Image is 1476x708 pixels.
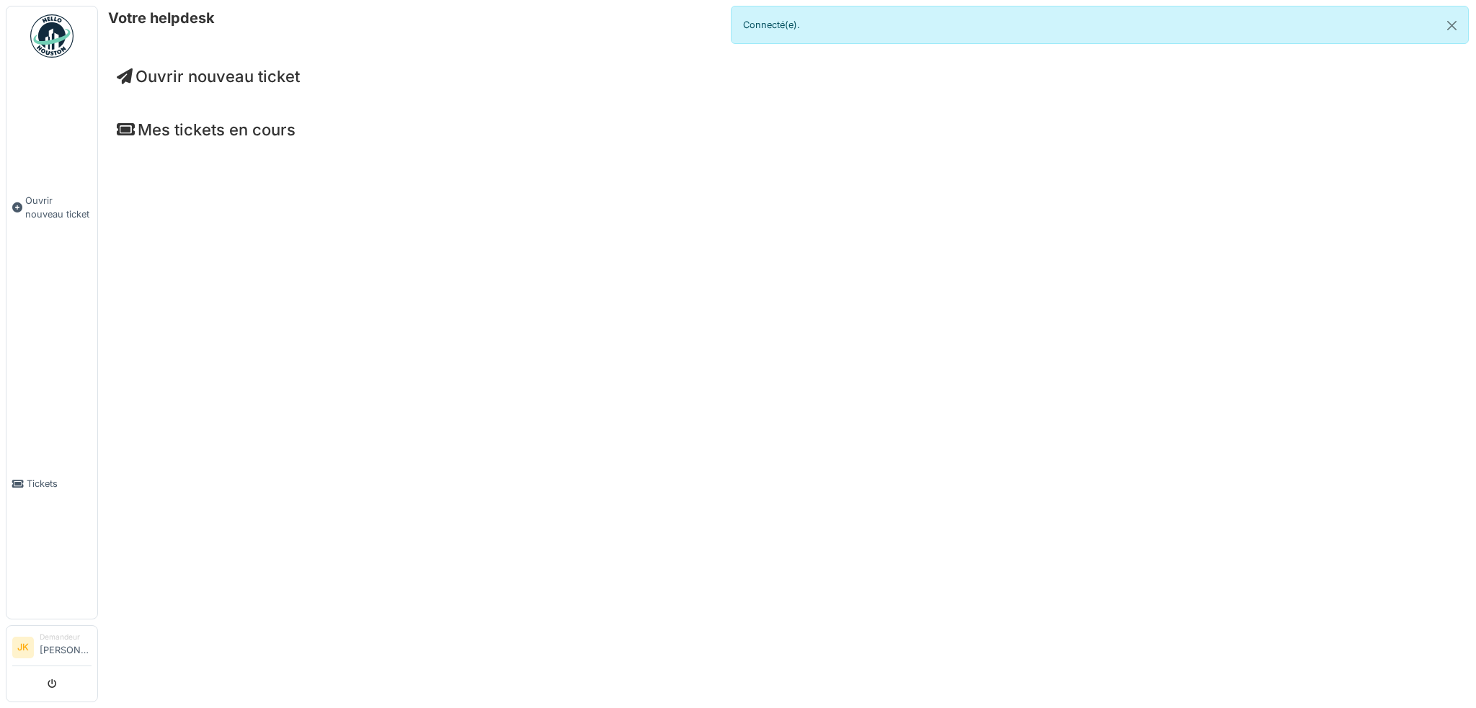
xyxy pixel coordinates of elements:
a: Ouvrir nouveau ticket [6,66,97,349]
div: Demandeur [40,632,92,642]
a: Tickets [6,349,97,619]
button: Close [1436,6,1468,45]
img: Badge_color-CXgf-gQk.svg [30,14,74,58]
a: Ouvrir nouveau ticket [117,67,300,86]
span: Tickets [27,477,92,490]
li: JK [12,637,34,658]
span: Ouvrir nouveau ticket [25,194,92,221]
div: Connecté(e). [731,6,1469,44]
h4: Mes tickets en cours [117,120,1457,139]
h6: Votre helpdesk [108,9,215,27]
li: [PERSON_NAME] [40,632,92,663]
a: JK Demandeur[PERSON_NAME] [12,632,92,666]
